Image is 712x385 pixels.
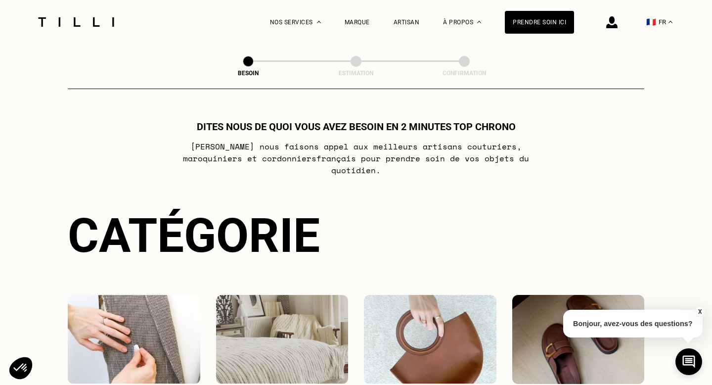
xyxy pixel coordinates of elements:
img: Menu déroulant à propos [477,21,481,23]
div: Catégorie [68,208,644,263]
span: 🇫🇷 [646,17,656,27]
p: [PERSON_NAME] nous faisons appel aux meilleurs artisans couturiers , maroquiniers et cordonniers ... [160,141,552,176]
a: Marque [345,19,370,26]
img: menu déroulant [668,21,672,23]
button: X [695,306,705,317]
div: Estimation [307,70,405,77]
h1: Dites nous de quoi vous avez besoin en 2 minutes top chrono [197,121,516,133]
img: Chaussures [512,295,645,384]
img: Menu déroulant [317,21,321,23]
a: Prendre soin ici [505,11,574,34]
img: Logo du service de couturière Tilli [35,17,118,27]
p: Bonjour, avez-vous des questions? [563,310,703,337]
img: Intérieur [216,295,349,384]
img: Vêtements [68,295,200,384]
img: icône connexion [606,16,618,28]
a: Artisan [394,19,420,26]
img: Accessoires [364,295,496,384]
div: Besoin [199,70,298,77]
div: Confirmation [415,70,514,77]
